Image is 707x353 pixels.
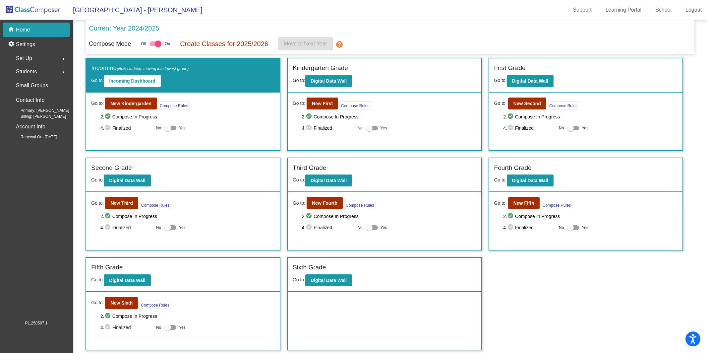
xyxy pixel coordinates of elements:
button: New Fourth [307,197,343,209]
b: Digital Data Wall [109,278,145,283]
button: Digital Data Wall [104,175,150,186]
button: Digital Data Wall [305,274,352,286]
button: Compose Rules [158,101,190,109]
b: New Kindergarden [110,101,151,106]
span: Set Up [16,54,32,63]
b: New First [312,101,333,106]
a: Support [568,5,597,15]
span: Move to Next Year [284,41,327,46]
span: No [156,324,161,330]
button: Incoming Dashboard [104,75,160,87]
b: Digital Data Wall [311,78,347,84]
mat-icon: check_circle [507,224,515,232]
span: Go to: [494,78,507,83]
mat-icon: check_circle [507,113,515,121]
label: Kindergarten Grade [293,63,348,73]
mat-icon: check_circle [104,312,112,320]
button: New Kindergarden [105,98,157,109]
span: (New students moving into lowest grade) [117,66,189,71]
p: Home [16,26,30,34]
mat-icon: check_circle [507,212,515,220]
button: Digital Data Wall [305,75,352,87]
span: 2. Compose In Progress [302,113,476,121]
mat-icon: check_circle [306,113,314,121]
span: Yes [582,224,588,232]
span: Yes [179,224,186,232]
span: Go to: [91,299,104,306]
span: No [156,225,161,231]
b: Digital Data Wall [512,78,548,84]
label: Fourth Grade [494,163,532,173]
span: 4. Finalized [503,224,556,232]
a: Learning Portal [600,5,647,15]
span: Yes [179,323,186,331]
p: Small Groups [16,81,48,90]
a: Logout [680,5,707,15]
span: 4. Finalized [302,124,354,132]
mat-icon: check_circle [104,323,112,331]
mat-icon: check_circle [507,124,515,132]
span: [GEOGRAPHIC_DATA] - [PERSON_NAME] [66,5,202,15]
span: No [156,125,161,131]
button: Compose Rules [344,201,376,209]
span: 4. Finalized [100,224,153,232]
span: Go to: [494,177,507,182]
mat-icon: arrow_right [59,55,67,63]
button: Compose Rules [541,201,572,209]
span: Go to: [91,177,104,182]
span: Go to: [293,277,305,282]
span: Go to: [91,200,104,207]
b: Digital Data Wall [311,278,347,283]
span: 4. Finalized [100,124,153,132]
span: 2. Compose In Progress [100,212,275,220]
button: Digital Data Wall [305,175,352,186]
span: 2. Compose In Progress [302,212,476,220]
b: New Fourth [312,200,337,206]
button: Compose Rules [339,101,371,109]
button: New Third [105,197,138,209]
span: 4. Finalized [100,323,153,331]
p: Current Year 2024/2025 [89,23,159,33]
label: Fifth Grade [91,263,123,272]
span: Yes [582,124,588,132]
b: Digital Data Wall [311,178,347,183]
mat-icon: check_circle [104,224,112,232]
mat-icon: check_circle [306,224,314,232]
a: School [650,5,677,15]
span: Go to: [91,277,104,282]
span: Yes [381,224,387,232]
span: Yes [381,124,387,132]
mat-icon: arrow_right [59,68,67,76]
button: Digital Data Wall [507,175,554,186]
button: New Fifth [508,197,540,209]
mat-icon: settings [8,40,16,48]
p: Settings [16,40,35,48]
label: Third Grade [293,163,326,173]
span: No [559,125,564,131]
span: Go to: [494,200,507,207]
span: 2. Compose In Progress [503,212,678,220]
span: Primary: [PERSON_NAME] [10,107,69,113]
button: Move to Next Year [278,37,333,50]
p: Account Info [16,122,45,131]
label: Second Grade [91,163,132,173]
span: 2. Compose In Progress [100,113,275,121]
span: Go to: [293,200,305,207]
label: Sixth Grade [293,263,326,272]
span: Go to: [293,78,305,83]
mat-icon: home [8,26,16,34]
button: Digital Data Wall [507,75,554,87]
span: 2. Compose In Progress [100,312,275,320]
button: New Sixth [105,297,138,309]
mat-icon: check_circle [104,113,112,121]
mat-icon: check_circle [104,124,112,132]
span: Go to: [494,100,507,107]
label: First Grade [494,63,526,73]
span: Go to: [293,177,305,182]
b: New Sixth [110,300,133,306]
button: Digital Data Wall [104,274,150,286]
b: Digital Data Wall [109,178,145,183]
span: Off [141,41,146,47]
span: Go to: [293,100,305,107]
b: New Third [110,200,133,206]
